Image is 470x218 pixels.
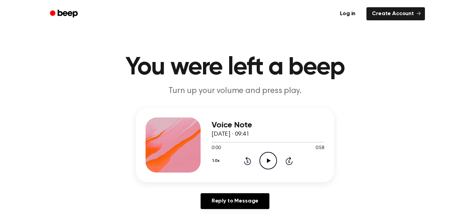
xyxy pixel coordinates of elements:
[45,7,84,21] a: Beep
[212,145,221,152] span: 0:00
[201,193,269,209] a: Reply to Message
[103,85,367,97] p: Turn up your volume and press play.
[333,6,362,22] a: Log in
[212,121,324,130] h3: Voice Note
[316,145,324,152] span: 0:58
[59,55,411,80] h1: You were left a beep
[212,131,249,137] span: [DATE] · 09:41
[366,7,425,20] a: Create Account
[212,155,222,167] button: 1.0x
